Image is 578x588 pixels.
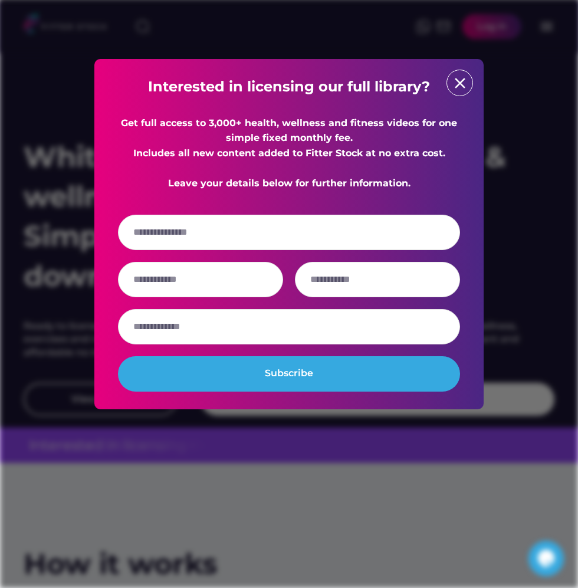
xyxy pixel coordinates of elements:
button: Subscribe [118,356,460,392]
strong: Interested in licensing our full library? [148,78,430,95]
div: Get full access to 3,000+ health, wellness and fitness videos for one simple fixed monthly fee. I... [118,116,460,191]
button: close [451,74,469,92]
iframe: chat widget [528,541,566,576]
